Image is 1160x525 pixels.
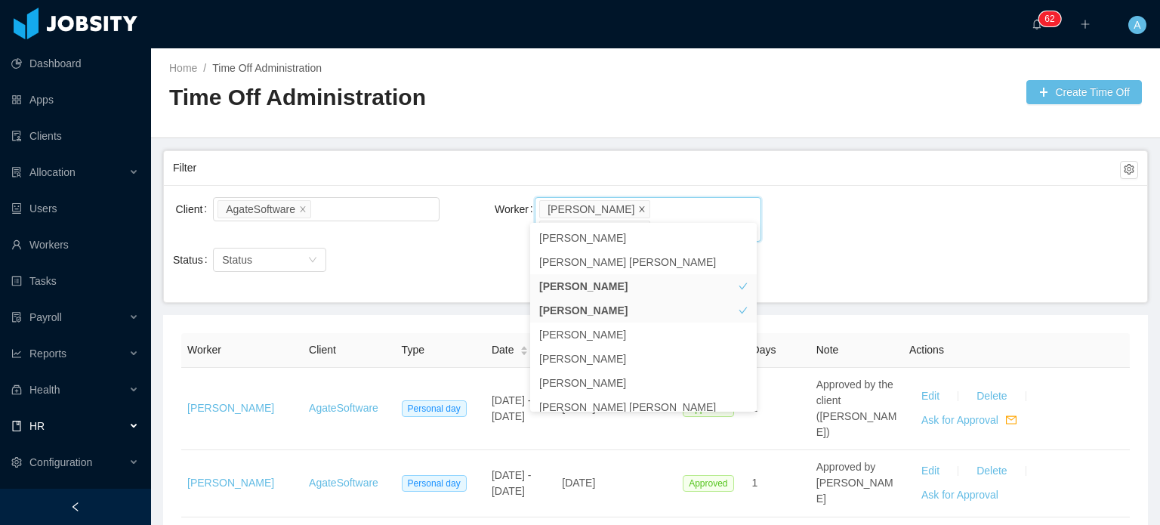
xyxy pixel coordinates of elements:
i: icon: check [739,354,748,363]
i: icon: check [739,258,748,267]
p: 6 [1044,11,1050,26]
span: Allocation [29,166,76,178]
span: 1 [752,477,758,489]
div: Sort [520,344,529,354]
li: Joel Galdamez [539,200,650,218]
div: [PERSON_NAME] [548,221,634,238]
li: [PERSON_NAME] [530,274,757,298]
i: icon: check [739,330,748,339]
i: icon: caret-up [520,344,529,348]
span: Personal day [402,475,467,492]
span: Date [492,342,514,358]
span: Approved [683,475,733,492]
li: [PERSON_NAME] [530,371,757,395]
li: [PERSON_NAME] [PERSON_NAME] [530,250,757,274]
span: Health [29,384,60,396]
i: icon: check [739,306,748,315]
div: [PERSON_NAME] [548,201,634,218]
li: AgateSoftware [217,200,311,218]
i: icon: book [11,421,22,431]
span: HR [29,420,45,432]
li: [PERSON_NAME] [530,226,757,250]
i: icon: file-protect [11,312,22,323]
li: [PERSON_NAME] [PERSON_NAME] [530,395,757,419]
button: Edit [909,384,952,409]
li: [PERSON_NAME] [530,323,757,347]
a: icon: userWorkers [11,230,139,260]
button: Delete [964,384,1019,409]
i: icon: plus [1080,19,1091,29]
a: [PERSON_NAME] [187,477,274,489]
span: Client [309,344,336,356]
li: [PERSON_NAME] [530,298,757,323]
li: [PERSON_NAME] [530,347,757,371]
a: icon: robotUsers [11,193,139,224]
i: icon: down [308,255,317,266]
span: Payroll [29,311,62,323]
button: Delete [964,459,1019,483]
span: Note [816,344,839,356]
a: icon: pie-chartDashboard [11,48,139,79]
span: Approved by the client ([PERSON_NAME]) [816,378,897,438]
span: / [203,62,206,74]
a: AgateSoftware [309,477,378,489]
a: [PERSON_NAME] [187,402,274,414]
a: Time Off Administration [212,62,322,74]
span: Approved by [PERSON_NAME] [816,461,893,505]
a: Home [169,62,197,74]
i: icon: caret-down [520,350,529,354]
span: [DATE] [562,477,595,489]
span: Configuration [29,456,92,468]
div: Filter [173,154,1120,182]
a: icon: appstoreApps [11,85,139,115]
i: icon: check [739,378,748,388]
i: icon: check [739,233,748,242]
div: AgateSoftware [226,201,295,218]
label: Client [176,203,214,215]
span: [DATE] - [DATE] [492,469,532,497]
span: Type [402,344,424,356]
h2: Time Off Administration [169,82,656,113]
span: Status [222,254,252,266]
a: icon: profileTasks [11,266,139,296]
input: Worker [653,221,662,239]
sup: 62 [1038,11,1060,26]
i: icon: setting [11,457,22,468]
p: 2 [1050,11,1055,26]
span: Reports [29,347,66,360]
a: icon: auditClients [11,121,139,151]
button: Ask for Approvalmail [909,409,1029,433]
span: Worker [187,344,221,356]
span: Actions [909,344,944,356]
label: Status [173,254,214,266]
span: Personal day [402,400,467,417]
i: icon: line-chart [11,348,22,359]
label: Worker [495,203,539,215]
i: icon: check [739,403,748,412]
i: icon: close [299,205,307,214]
i: icon: solution [11,167,22,178]
button: icon: plusCreate Time Off [1026,80,1142,104]
span: [DATE] - [DATE] [492,394,532,422]
span: A [1134,16,1140,34]
button: Edit [909,459,952,483]
i: icon: check [739,282,748,291]
i: icon: close [638,205,646,214]
i: icon: medicine-box [11,384,22,395]
li: Joel Romero [539,221,650,239]
i: icon: bell [1032,19,1042,29]
span: Days [752,344,776,356]
a: AgateSoftware [309,402,378,414]
button: Ask for Approval [909,483,1010,508]
input: Client [314,200,322,218]
button: icon: setting [1120,161,1138,179]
